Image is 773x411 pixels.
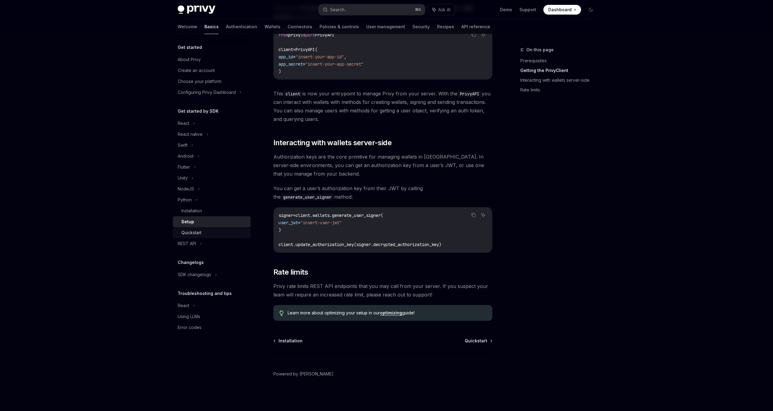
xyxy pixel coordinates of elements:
[526,46,554,53] span: On this page
[380,310,402,316] a: optimizing
[274,338,303,344] a: Installation
[279,69,281,74] span: )
[344,54,347,60] span: ,
[428,4,455,15] button: Ask AI
[265,19,280,34] a: Wallets
[173,54,251,65] a: About Privy
[279,61,303,67] span: app_secret
[288,19,312,34] a: Connectors
[279,227,281,233] span: )
[461,19,490,34] a: API reference
[204,19,219,34] a: Basics
[173,227,251,238] a: Quickstart
[520,85,600,95] a: Rate limits
[181,229,201,236] div: Quickstart
[178,313,200,320] div: Using LLMs
[548,7,572,13] span: Dashboard
[279,213,293,218] span: signer
[173,311,251,322] a: Using LLMs
[438,7,450,13] span: Ask AI
[178,19,197,34] a: Welcome
[273,89,492,123] span: This is now your entrypoint to manage Privy from your server. With the you can interact with wall...
[273,152,492,178] span: Authorization keys are the core primitive for managing wallets in [GEOGRAPHIC_DATA]. In server-si...
[283,91,303,97] code: client
[457,91,482,97] code: PrivyAPI
[178,120,189,127] div: React
[320,19,359,34] a: Policies & controls
[181,207,202,214] div: Installation
[279,32,288,38] span: from
[178,108,219,115] h5: Get started by SDK
[178,290,232,297] h5: Troubleshooting and tips
[293,47,296,52] span: =
[296,213,383,218] span: client.wallets.generate_user_signer(
[178,302,189,309] div: React
[305,61,364,67] span: "insert-your-app-secret"
[296,47,317,52] span: PrivyAPI(
[586,5,596,15] button: Toggle dark mode
[273,184,492,201] span: You can get a user’s authorization key from their JWT by calling the method:
[273,267,308,277] span: Rate limits
[279,242,441,247] span: client.update_authorization_key(signer.decrypted_authorization_key)
[479,211,487,219] button: Ask AI
[178,131,203,138] div: React native
[173,76,251,87] a: Choose your platform
[226,19,257,34] a: Authentication
[178,56,201,63] div: About Privy
[178,240,196,247] div: REST API
[520,56,600,66] a: Prerequisites
[415,7,421,12] span: ⌘ K
[319,4,425,15] button: Search...⌘K
[273,138,392,148] span: Interacting with wallets server-side
[178,78,221,85] div: Choose your platform
[178,163,190,171] div: Flutter
[279,220,298,225] span: user_jwt
[300,220,342,225] span: "insert-user-jwt"
[273,371,333,377] a: Powered by [PERSON_NAME]
[293,54,296,60] span: =
[298,220,300,225] span: =
[178,89,236,96] div: Configuring Privy Dashboard
[178,271,211,278] div: SDK changelogs
[465,338,487,344] span: Quickstart
[437,19,454,34] a: Recipes
[279,310,284,316] svg: Tip
[520,75,600,85] a: Interacting with wallets server-side
[300,32,315,38] span: import
[173,65,251,76] a: Create an account
[273,282,492,299] span: Privy rate limits REST API endpoints that you may call from your server. If you suspect your team...
[465,338,492,344] a: Quickstart
[279,47,293,52] span: client
[279,54,293,60] span: app_id
[178,196,192,204] div: Python
[173,322,251,333] a: Error codes
[470,31,477,39] button: Copy the contents from the code block
[519,7,536,13] a: Support
[279,338,303,344] span: Installation
[178,5,215,14] img: dark logo
[330,6,347,13] div: Search...
[288,310,486,316] span: Learn more about optimizing your setup in our guide!
[366,19,405,34] a: User management
[281,194,334,200] code: generate_user_signer
[479,31,487,39] button: Ask AI
[178,152,193,160] div: Android
[173,205,251,216] a: Installation
[173,216,251,227] a: Setup
[178,67,215,74] div: Create an account
[315,32,334,38] span: PrivyAPI
[520,66,600,75] a: Getting the PrivyClient
[178,44,202,51] h5: Get started
[543,5,581,15] a: Dashboard
[412,19,430,34] a: Security
[470,211,477,219] button: Copy the contents from the code block
[303,61,305,67] span: =
[178,259,204,266] h5: Changelogs
[178,142,187,149] div: Swift
[178,185,194,193] div: NodeJS
[178,324,201,331] div: Error codes
[500,7,512,13] a: Demo
[181,218,194,225] div: Setup
[293,213,296,218] span: =
[178,174,188,182] div: Unity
